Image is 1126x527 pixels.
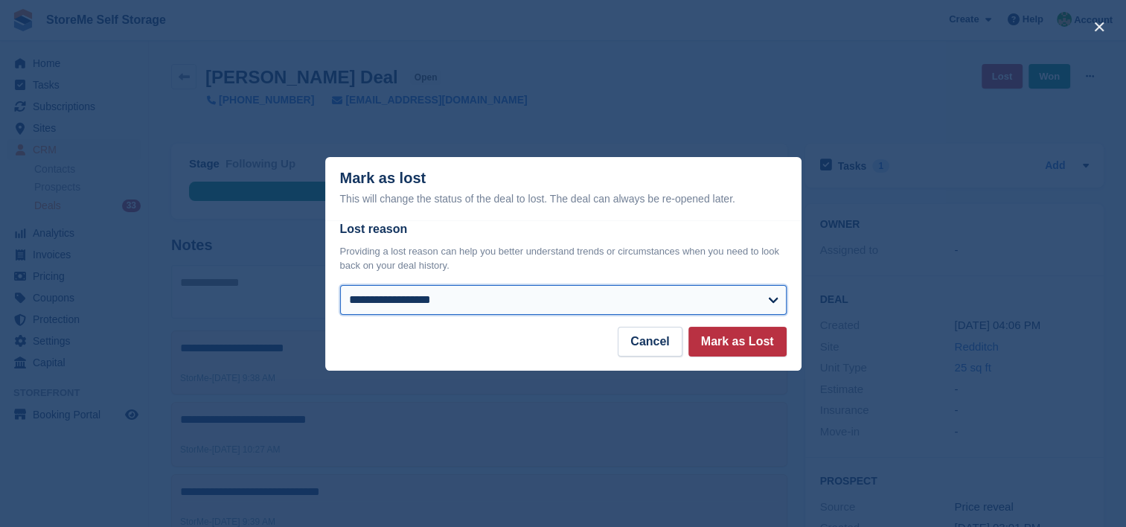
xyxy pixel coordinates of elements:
p: Providing a lost reason can help you better understand trends or circumstances when you need to l... [340,244,787,273]
div: Mark as lost [340,170,787,208]
label: Lost reason [340,220,787,238]
div: This will change the status of the deal to lost. The deal can always be re-opened later. [340,190,787,208]
button: close [1087,15,1111,39]
button: Mark as Lost [688,327,787,357]
button: Cancel [618,327,682,357]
